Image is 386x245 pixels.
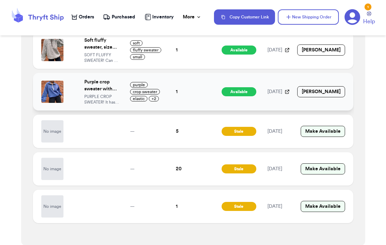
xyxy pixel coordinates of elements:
[152,14,174,21] span: Inventory
[176,129,179,134] span: 5
[71,14,94,21] a: Orders
[176,89,178,94] span: 1
[262,190,308,223] td: [DATE]
[112,14,135,21] span: Purchased
[130,204,135,209] span: —
[301,163,345,174] button: Make Available
[363,11,375,26] a: Help
[176,204,178,209] span: 1
[130,47,161,53] span: fluffy sweater
[262,115,308,148] td: [DATE]
[149,96,159,101] span: + 2
[363,17,375,26] span: Help
[130,54,145,60] span: small
[43,129,61,134] span: No image
[222,202,256,211] span: Stale
[130,129,135,133] span: —
[103,14,135,21] a: Purchased
[301,201,345,212] button: Make Available
[278,9,339,25] button: New Shipping Order
[145,14,174,21] a: Inventory
[262,152,308,186] td: [DATE]
[222,164,256,173] span: Stale
[84,37,119,51] p: Soft fluffy sweater, size small.
[222,46,256,55] span: Available
[79,14,94,21] span: Orders
[130,82,148,88] span: purple
[183,14,201,21] div: More
[222,87,256,96] span: Available
[262,31,308,69] td: [DATE]
[176,48,178,52] span: 1
[297,44,345,56] button: [PERSON_NAME]
[41,39,63,61] img: Soft fluffy sweater, size small.
[130,40,143,46] span: soft
[130,167,135,171] span: —
[301,126,345,137] button: Make Available
[43,204,61,209] span: No image
[130,89,160,95] span: crop sweater
[41,81,63,103] img: Purple crop sweater with elastic at the bottom, size large (fits like medium).
[222,127,256,136] span: Stale
[130,96,147,101] span: elastic
[214,9,275,25] button: Copy Customer Link
[84,52,119,63] p: SOFT FLUFFY SWEATER! Can be worn by itself or with a shirt under it! Size: S Bidding starts at $9...
[84,94,119,105] p: PURPLE CROP SWEATER! It has elastic on the bottom so it fits so cute! Size: L (fits like a medium...
[84,79,119,92] p: Purple crop sweater with elastic at the bottom, size large (fits like medium).
[262,73,308,111] td: [DATE]
[176,166,182,171] span: 20
[43,166,61,172] span: No image
[344,9,360,25] a: 1
[297,86,345,97] button: [PERSON_NAME]
[364,3,371,10] div: 1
